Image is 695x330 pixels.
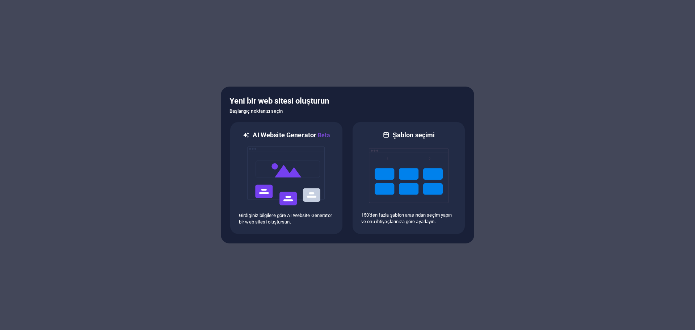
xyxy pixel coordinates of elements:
h6: AI Website Generator [253,131,330,140]
h5: Yeni bir web sitesi oluşturun [229,95,466,107]
h6: Şablon seçimi [393,131,435,139]
p: Girdiğiniz bilgilere göre AI Website Generator bir web sitesi oluştursun. [239,212,334,225]
img: ai [247,140,326,212]
div: AI Website GeneratorBetaaiGirdiğiniz bilgilere göre AI Website Generator bir web sitesi oluştursun. [229,121,343,235]
h6: Başlangıç noktanızı seçin [229,107,466,116]
div: Şablon seçimi150'den fazla şablon arasından seçim yapın ve onu ihtiyaçlarınıza göre ayarlayın. [352,121,466,235]
p: 150'den fazla şablon arasından seçim yapın ve onu ihtiyaçlarınıza göre ayarlayın. [361,212,456,225]
span: Beta [316,132,330,139]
